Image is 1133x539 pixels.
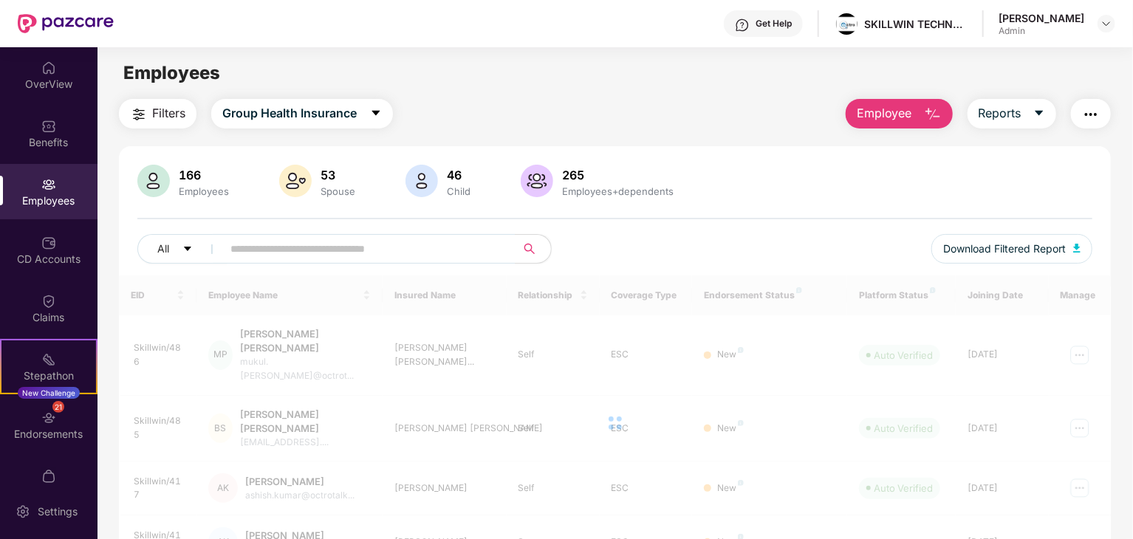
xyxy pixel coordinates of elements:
[515,234,552,264] button: search
[1073,244,1081,253] img: svg+xml;base64,PHN2ZyB4bWxucz0iaHR0cDovL3d3dy53My5vcmcvMjAwMC9zdmciIHhtbG5zOnhsaW5rPSJodHRwOi8vd3...
[137,234,227,264] button: Allcaret-down
[1,368,96,383] div: Stepathon
[152,104,185,123] span: Filters
[157,241,169,257] span: All
[1033,107,1045,120] span: caret-down
[1082,106,1100,123] img: svg+xml;base64,PHN2ZyB4bWxucz0iaHR0cDovL3d3dy53My5vcmcvMjAwMC9zdmciIHdpZHRoPSIyNCIgaGVpZ2h0PSIyNC...
[931,234,1092,264] button: Download Filtered Report
[41,236,56,250] img: svg+xml;base64,PHN2ZyBpZD0iQ0RfQWNjb3VudHMiIGRhdGEtbmFtZT0iQ0QgQWNjb3VudHMiIHhtbG5zPSJodHRwOi8vd3...
[1101,18,1112,30] img: svg+xml;base64,PHN2ZyBpZD0iRHJvcGRvd24tMzJ4MzIiIHhtbG5zPSJodHRwOi8vd3d3LnczLm9yZy8yMDAwL3N2ZyIgd2...
[521,165,553,197] img: svg+xml;base64,PHN2ZyB4bWxucz0iaHR0cDovL3d3dy53My5vcmcvMjAwMC9zdmciIHhtbG5zOnhsaW5rPSJodHRwOi8vd3...
[16,504,30,519] img: svg+xml;base64,PHN2ZyBpZD0iU2V0dGluZy0yMHgyMCIgeG1sbnM9Imh0dHA6Ly93d3cudzMub3JnLzIwMDAvc3ZnIiB3aW...
[559,185,677,197] div: Employees+dependents
[756,18,792,30] div: Get Help
[18,14,114,33] img: New Pazcare Logo
[33,504,82,519] div: Settings
[279,165,312,197] img: svg+xml;base64,PHN2ZyB4bWxucz0iaHR0cDovL3d3dy53My5vcmcvMjAwMC9zdmciIHhtbG5zOnhsaW5rPSJodHRwOi8vd3...
[559,168,677,182] div: 265
[405,165,438,197] img: svg+xml;base64,PHN2ZyB4bWxucz0iaHR0cDovL3d3dy53My5vcmcvMjAwMC9zdmciIHhtbG5zOnhsaW5rPSJodHRwOi8vd3...
[123,62,220,83] span: Employees
[846,99,953,128] button: Employee
[924,106,942,123] img: svg+xml;base64,PHN2ZyB4bWxucz0iaHR0cDovL3d3dy53My5vcmcvMjAwMC9zdmciIHhtbG5zOnhsaW5rPSJodHRwOi8vd3...
[222,104,357,123] span: Group Health Insurance
[370,107,382,120] span: caret-down
[182,244,193,255] span: caret-down
[943,241,1066,257] span: Download Filtered Report
[857,104,912,123] span: Employee
[41,177,56,192] img: svg+xml;base64,PHN2ZyBpZD0iRW1wbG95ZWVzIiB4bWxucz0iaHR0cDovL3d3dy53My5vcmcvMjAwMC9zdmciIHdpZHRoPS...
[515,243,544,255] span: search
[318,185,358,197] div: Spouse
[137,165,170,197] img: svg+xml;base64,PHN2ZyB4bWxucz0iaHR0cDovL3d3dy53My5vcmcvMjAwMC9zdmciIHhtbG5zOnhsaW5rPSJodHRwOi8vd3...
[735,18,750,32] img: svg+xml;base64,PHN2ZyBpZD0iSGVscC0zMngzMiIgeG1sbnM9Imh0dHA6Ly93d3cudzMub3JnLzIwMDAvc3ZnIiB3aWR0aD...
[211,99,393,128] button: Group Health Insurancecaret-down
[119,99,196,128] button: Filters
[18,387,80,399] div: New Challenge
[444,185,473,197] div: Child
[41,119,56,134] img: svg+xml;base64,PHN2ZyBpZD0iQmVuZWZpdHMiIHhtbG5zPSJodHRwOi8vd3d3LnczLm9yZy8yMDAwL3N2ZyIgd2lkdGg9Ij...
[444,168,473,182] div: 46
[318,168,358,182] div: 53
[176,185,232,197] div: Employees
[41,294,56,309] img: svg+xml;base64,PHN2ZyBpZD0iQ2xhaW0iIHhtbG5zPSJodHRwOi8vd3d3LnczLm9yZy8yMDAwL3N2ZyIgd2lkdGg9IjIwIi...
[979,104,1021,123] span: Reports
[41,469,56,484] img: svg+xml;base64,PHN2ZyBpZD0iTXlfT3JkZXJzIiBkYXRhLW5hbWU9Ik15IE9yZGVycyIgeG1sbnM9Imh0dHA6Ly93d3cudz...
[41,61,56,75] img: svg+xml;base64,PHN2ZyBpZD0iSG9tZSIgeG1sbnM9Imh0dHA6Ly93d3cudzMub3JnLzIwMDAvc3ZnIiB3aWR0aD0iMjAiIG...
[864,17,968,31] div: SKILLWIN TECHNOLOGY PRIVATE LIMITED
[130,106,148,123] img: svg+xml;base64,PHN2ZyB4bWxucz0iaHR0cDovL3d3dy53My5vcmcvMjAwMC9zdmciIHdpZHRoPSIyNCIgaGVpZ2h0PSIyNC...
[999,25,1084,37] div: Admin
[176,168,232,182] div: 166
[999,11,1084,25] div: [PERSON_NAME]
[41,352,56,367] img: svg+xml;base64,PHN2ZyB4bWxucz0iaHR0cDovL3d3dy53My5vcmcvMjAwMC9zdmciIHdpZHRoPSIyMSIgaGVpZ2h0PSIyMC...
[968,99,1056,128] button: Reportscaret-down
[836,13,858,35] img: logo.jpg
[52,401,64,413] div: 21
[41,411,56,425] img: svg+xml;base64,PHN2ZyBpZD0iRW5kb3JzZW1lbnRzIiB4bWxucz0iaHR0cDovL3d3dy53My5vcmcvMjAwMC9zdmciIHdpZH...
